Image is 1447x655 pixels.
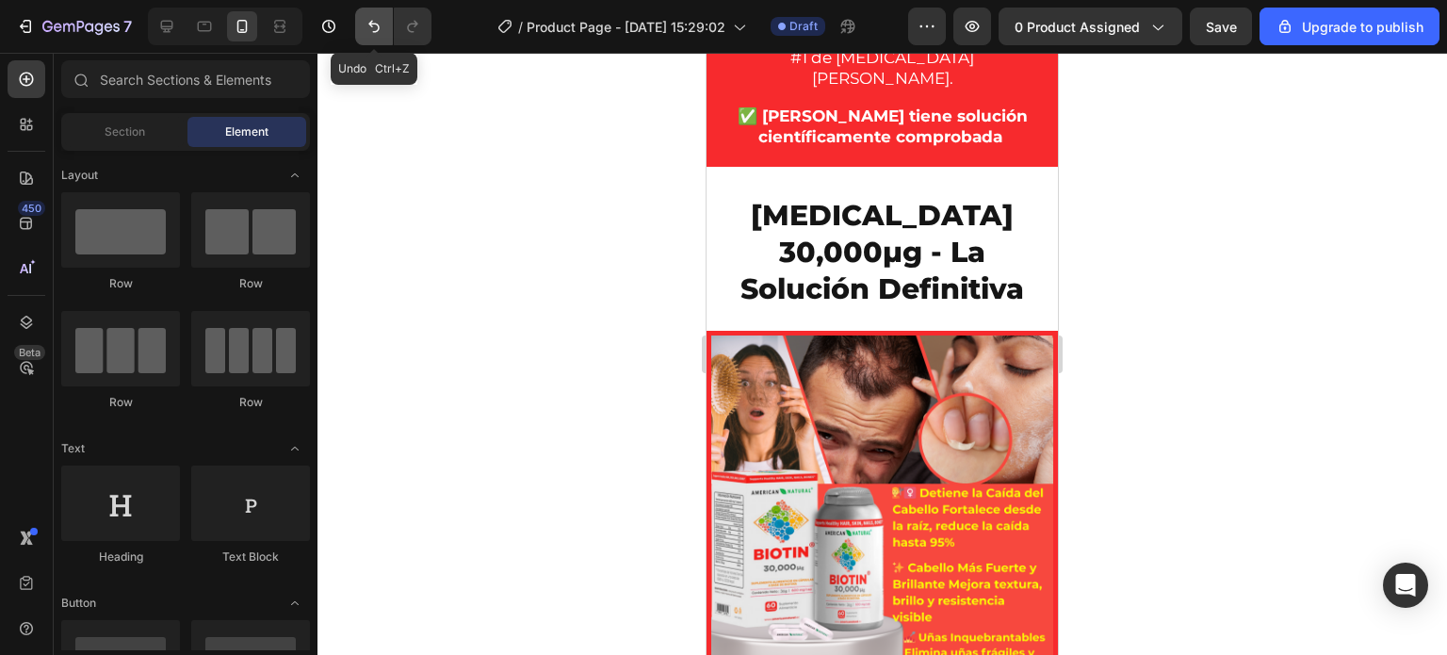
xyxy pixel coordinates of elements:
button: Save [1190,8,1252,45]
button: 7 [8,8,140,45]
div: Text Block [191,549,310,565]
input: Search Sections & Elements [61,60,310,98]
div: Row [191,394,310,411]
div: Heading [61,549,180,565]
span: Draft [789,18,818,35]
span: Text [61,440,85,457]
span: / [518,17,523,37]
div: Row [61,394,180,411]
span: Layout [61,167,98,184]
iframe: Design area [707,53,1058,655]
div: Open Intercom Messenger [1383,563,1428,608]
p: 7 [123,15,132,38]
span: Button [61,595,96,612]
div: Beta [14,345,45,360]
span: Toggle open [280,434,310,464]
button: Upgrade to publish [1260,8,1439,45]
div: Undo/Redo [355,8,431,45]
span: Product Page - [DATE] 15:29:02 [527,17,725,37]
span: Toggle open [280,588,310,618]
div: Row [191,275,310,292]
div: Row [61,275,180,292]
span: Section [105,123,145,140]
div: 450 [18,201,45,216]
span: Toggle open [280,160,310,190]
button: 0 product assigned [999,8,1182,45]
div: Upgrade to publish [1276,17,1423,37]
span: Element [225,123,268,140]
span: 0 product assigned [1015,17,1140,37]
span: Save [1206,19,1237,35]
